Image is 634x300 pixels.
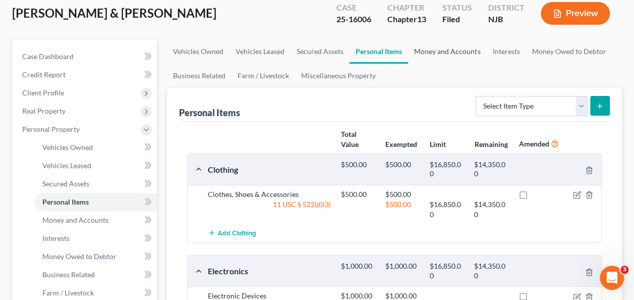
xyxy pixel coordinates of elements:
[232,64,295,88] a: Farm / Livestock
[408,39,486,64] a: Money and Accounts
[469,160,513,179] div: $14,350.00
[34,138,157,157] a: Vehicles Owned
[42,288,94,297] span: Farm / Livestock
[425,199,469,220] div: $16,850.00
[469,199,513,220] div: $14,350.00
[42,197,89,206] span: Personal Items
[380,262,425,280] div: $1,000.00
[600,266,624,290] iframe: Intercom live chat
[387,14,426,25] div: Chapter
[488,14,525,25] div: NJB
[12,6,216,20] span: [PERSON_NAME] & [PERSON_NAME]
[336,160,380,179] div: $500.00
[295,64,382,88] a: Miscellaneous Property
[430,140,446,148] strong: Limit
[14,66,157,84] a: Credit Report
[385,140,417,148] strong: Exempted
[42,252,117,261] span: Money Owed to Debtor
[336,2,371,14] div: Case
[34,229,157,247] a: Interests
[541,2,610,25] button: Preview
[34,157,157,175] a: Vehicles Leased
[22,70,66,79] span: Credit Report
[425,262,469,280] div: $16,850.00
[442,2,472,14] div: Status
[203,189,336,199] div: Clothes, Shoes & Accessories
[229,39,291,64] a: Vehicles Leased
[380,199,425,220] div: $500.00
[203,199,336,220] div: 11 USC § 522(d)(3)
[336,262,380,280] div: $1,000.00
[22,52,74,61] span: Case Dashboard
[291,39,350,64] a: Secured Assets
[519,139,549,148] strong: Amended
[203,164,336,175] div: Clothing
[417,14,426,24] span: 13
[34,211,157,229] a: Money and Accounts
[486,39,526,64] a: Interests
[22,125,80,133] span: Personal Property
[350,39,408,64] a: Personal Items
[34,175,157,193] a: Secured Assets
[336,14,371,25] div: 25-16006
[526,39,612,64] a: Money Owed to Debtor
[34,266,157,284] a: Business Related
[179,107,240,119] div: Personal Items
[218,229,256,237] span: Add Clothing
[34,247,157,266] a: Money Owed to Debtor
[22,107,66,115] span: Real Property
[387,2,426,14] div: Chapter
[22,88,64,97] span: Client Profile
[203,266,336,276] div: Electronics
[380,189,425,199] div: $500.00
[42,270,95,279] span: Business Related
[474,140,507,148] strong: Remaining
[488,2,525,14] div: District
[42,161,91,170] span: Vehicles Leased
[442,14,472,25] div: Filed
[42,179,89,188] span: Secured Assets
[167,64,232,88] a: Business Related
[167,39,229,64] a: Vehicles Owned
[336,189,380,199] div: $500.00
[42,234,70,242] span: Interests
[425,160,469,179] div: $16,850.00
[208,224,256,242] button: Add Clothing
[469,262,513,280] div: $14,350.00
[34,193,157,211] a: Personal Items
[380,160,425,179] div: $500.00
[620,266,628,274] span: 3
[341,130,359,148] strong: Total Value
[14,47,157,66] a: Case Dashboard
[42,216,108,224] span: Money and Accounts
[42,143,93,152] span: Vehicles Owned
